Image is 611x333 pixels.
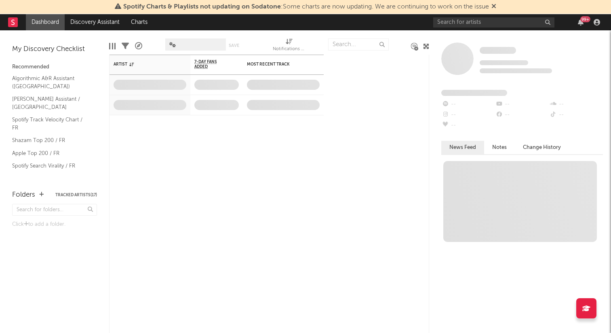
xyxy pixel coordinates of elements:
span: Tracking Since: [DATE] [480,60,528,65]
div: -- [549,110,603,120]
div: Recommended [12,62,97,72]
button: Tracked Artists(17) [55,193,97,197]
div: Notifications (Artist) [273,34,305,58]
button: Notes [484,141,515,154]
span: 0 fans last week [480,68,552,73]
span: Spotify Charts & Playlists not updating on Sodatone [123,4,281,10]
div: Artist [114,62,174,67]
div: Most Recent Track [247,62,308,67]
button: Change History [515,141,569,154]
input: Search for artists [433,17,554,28]
div: -- [441,120,495,131]
span: Fans Added by Platform [441,90,507,96]
button: Save [229,43,239,48]
a: Apple Top 200 / FR [12,149,89,158]
a: Spotify Track Velocity Chart / FR [12,115,89,132]
div: -- [441,110,495,120]
div: -- [441,99,495,110]
div: 99 + [580,16,590,22]
a: Some Artist [480,47,516,55]
span: 7-Day Fans Added [194,59,227,69]
div: -- [495,99,549,110]
div: A&R Pipeline [135,34,142,58]
div: Filters [122,34,129,58]
input: Search for folders... [12,204,97,216]
div: My Discovery Checklist [12,45,97,54]
a: Shazam Top 200 / FR [12,136,89,145]
span: Dismiss [491,4,496,10]
a: Discovery Assistant [65,14,125,30]
a: [PERSON_NAME] Assistant / [GEOGRAPHIC_DATA] [12,95,89,111]
a: Charts [125,14,153,30]
div: Click to add a folder. [12,220,97,229]
div: Folders [12,190,35,200]
a: Recommended For You [12,174,89,183]
button: 99+ [578,19,584,25]
div: Notifications (Artist) [273,45,305,54]
div: -- [549,99,603,110]
div: Edit Columns [109,34,116,58]
a: Algorithmic A&R Assistant ([GEOGRAPHIC_DATA]) [12,74,89,91]
a: Dashboard [26,14,65,30]
button: News Feed [441,141,484,154]
span: : Some charts are now updating. We are continuing to work on the issue [123,4,489,10]
span: Some Artist [480,47,516,54]
input: Search... [328,38,389,51]
div: -- [495,110,549,120]
a: Spotify Search Virality / FR [12,161,89,170]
